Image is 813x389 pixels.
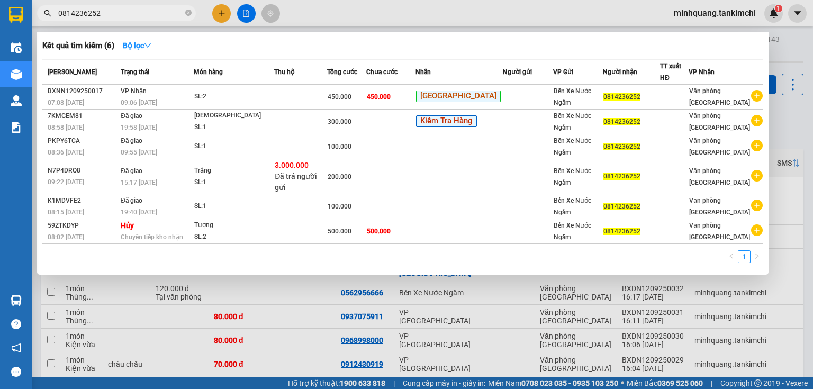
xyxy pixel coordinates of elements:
[751,224,763,236] span: plus-circle
[58,7,183,19] input: Tìm tên, số ĐT hoặc mã đơn
[48,209,84,216] span: 08:15 [DATE]
[194,110,274,122] div: [DEMOGRAPHIC_DATA]
[44,10,51,17] span: search
[48,220,118,231] div: 59ZTKDYP
[11,367,21,377] span: message
[48,165,118,176] div: N7P4DRQ8
[194,165,274,177] div: Trắng
[121,137,142,144] span: Đã giao
[754,253,760,259] span: right
[121,179,157,186] span: 15:17 [DATE]
[48,149,84,156] span: 08:36 [DATE]
[751,90,763,102] span: plus-circle
[121,221,134,230] strong: Hủy
[689,112,750,131] span: Văn phòng [GEOGRAPHIC_DATA]
[553,68,573,76] span: VP Gửi
[603,118,640,125] span: 0814236252
[689,167,750,186] span: Văn phòng [GEOGRAPHIC_DATA]
[751,250,763,263] li: Next Page
[48,99,84,106] span: 07:08 [DATE]
[121,233,183,241] span: Chuyển tiếp kho nhận
[121,197,142,204] span: Đã giao
[660,62,681,82] span: TT xuất HĐ
[554,137,591,156] span: Bến Xe Nước Ngầm
[603,93,640,101] span: 0814236252
[738,250,751,263] li: 1
[48,111,118,122] div: 7KMGEM81
[194,122,274,133] div: SL: 1
[725,250,738,263] button: left
[603,173,640,180] span: 0814236252
[416,91,501,102] span: [GEOGRAPHIC_DATA]
[194,68,223,76] span: Món hàng
[328,203,351,210] span: 100.000
[121,149,157,156] span: 09:55 [DATE]
[328,143,351,150] span: 100.000
[48,178,84,186] span: 09:22 [DATE]
[121,68,149,76] span: Trạng thái
[11,319,21,329] span: question-circle
[9,7,23,23] img: logo-vxr
[416,115,477,127] span: Kiểm Tra Hàng
[415,68,431,76] span: Nhãn
[328,228,351,235] span: 500.000
[11,69,22,80] img: warehouse-icon
[121,167,142,175] span: Đã giao
[327,68,357,76] span: Tổng cước
[503,68,532,76] span: Người gửi
[194,231,274,243] div: SL: 2
[114,37,160,54] button: Bộ lọcdown
[603,143,640,150] span: 0814236252
[689,87,750,106] span: Văn phòng [GEOGRAPHIC_DATA]
[275,172,317,192] span: Đã trả người gửi
[185,10,192,16] span: close-circle
[123,41,151,50] strong: Bộ lọc
[121,209,157,216] span: 19:40 [DATE]
[728,253,735,259] span: left
[48,195,118,206] div: K1MDVFE2
[11,343,21,353] span: notification
[689,137,750,156] span: Văn phòng [GEOGRAPHIC_DATA]
[11,42,22,53] img: warehouse-icon
[328,118,351,125] span: 300.000
[751,200,763,211] span: plus-circle
[121,112,142,120] span: Đã giao
[48,233,84,241] span: 08:02 [DATE]
[194,141,274,152] div: SL: 1
[48,68,97,76] span: [PERSON_NAME]
[603,228,640,235] span: 0814236252
[11,122,22,133] img: solution-icon
[689,222,750,241] span: Văn phòng [GEOGRAPHIC_DATA]
[751,250,763,263] button: right
[194,220,274,231] div: Tượng
[603,68,637,76] span: Người nhận
[48,135,118,147] div: PKPY6TCA
[274,68,294,76] span: Thu hộ
[554,197,591,216] span: Bến Xe Nước Ngầm
[11,95,22,106] img: warehouse-icon
[554,87,591,106] span: Bến Xe Nước Ngầm
[328,93,351,101] span: 450.000
[554,222,591,241] span: Bến Xe Nước Ngầm
[751,170,763,182] span: plus-circle
[121,99,157,106] span: 09:06 [DATE]
[144,42,151,49] span: down
[194,201,274,212] div: SL: 1
[185,8,192,19] span: close-circle
[328,173,351,180] span: 200.000
[738,251,750,263] a: 1
[689,68,715,76] span: VP Nhận
[725,250,738,263] li: Previous Page
[42,40,114,51] h3: Kết quả tìm kiếm ( 6 )
[366,68,398,76] span: Chưa cước
[367,93,391,101] span: 450.000
[554,112,591,131] span: Bến Xe Nước Ngầm
[48,124,84,131] span: 08:58 [DATE]
[121,124,157,131] span: 19:58 [DATE]
[367,228,391,235] span: 500.000
[194,91,274,103] div: SL: 2
[275,161,309,169] span: 3.000.000
[689,197,750,216] span: Văn phòng [GEOGRAPHIC_DATA]
[751,140,763,151] span: plus-circle
[121,87,147,95] span: VP Nhận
